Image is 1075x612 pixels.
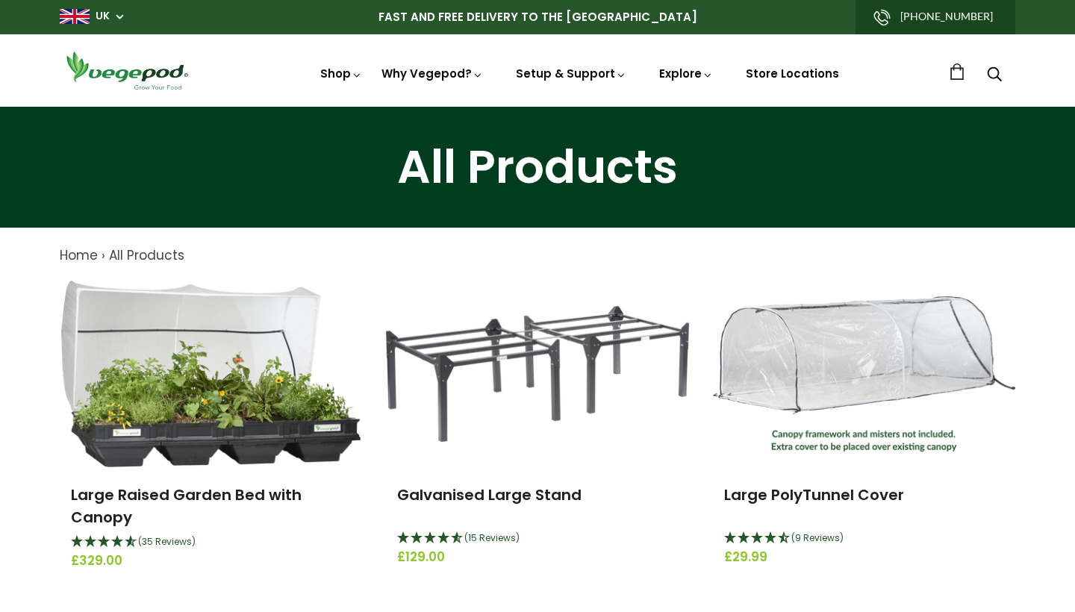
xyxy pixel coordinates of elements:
a: Setup & Support [516,66,626,81]
a: Large Raised Garden Bed with Canopy [71,484,302,528]
span: 4.44 Stars - 9 Reviews [791,531,844,544]
div: 4.44 Stars - 9 Reviews [724,529,1004,549]
a: Shop [320,66,362,81]
nav: breadcrumbs [60,246,1015,266]
span: 4.67 Stars - 15 Reviews [464,531,520,544]
div: 4.69 Stars - 35 Reviews [71,533,351,552]
span: £329.00 [71,552,351,571]
a: Search [987,68,1002,84]
h1: All Products [19,144,1056,190]
img: Galvanised Large Stand [386,306,688,442]
div: 4.67 Stars - 15 Reviews [397,529,677,549]
span: 4.69 Stars - 35 Reviews [138,535,196,548]
img: Large PolyTunnel Cover [713,296,1015,452]
a: Store Locations [746,66,839,81]
a: Explore [659,66,713,81]
span: £29.99 [724,548,1004,567]
a: UK [96,9,110,24]
a: All Products [109,246,184,264]
span: £129.00 [397,548,677,567]
span: › [102,246,105,264]
a: Large PolyTunnel Cover [724,484,904,505]
img: Vegepod [60,49,194,92]
a: Why Vegepod? [381,66,483,81]
a: Home [60,246,98,264]
a: Galvanised Large Stand [397,484,582,505]
img: Large Raised Garden Bed with Canopy [61,281,360,467]
img: gb_large.png [60,9,90,24]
